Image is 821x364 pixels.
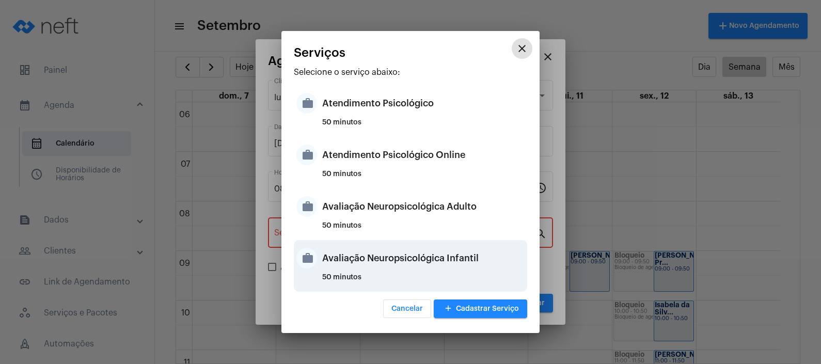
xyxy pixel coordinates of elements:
[322,119,525,134] div: 50 minutos
[322,243,525,274] div: Avaliação Neuropsicológica Infantil
[322,88,525,119] div: Atendimento Psicológico
[294,46,345,59] span: Serviços
[322,274,525,289] div: 50 minutos
[442,305,519,312] span: Cadastrar Serviço
[383,299,431,318] button: Cancelar
[322,222,525,238] div: 50 minutos
[442,302,454,316] mat-icon: add
[296,145,317,165] mat-icon: work
[391,305,423,312] span: Cancelar
[296,248,317,268] mat-icon: work
[434,299,527,318] button: Cadastrar Serviço
[296,196,317,217] mat-icon: work
[294,68,527,77] p: Selecione o serviço abaixo:
[516,42,528,55] mat-icon: close
[322,191,525,222] div: Avaliação Neuropsicológica Adulto
[322,170,525,186] div: 50 minutos
[296,93,317,114] mat-icon: work
[322,139,525,170] div: Atendimento Psicológico Online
